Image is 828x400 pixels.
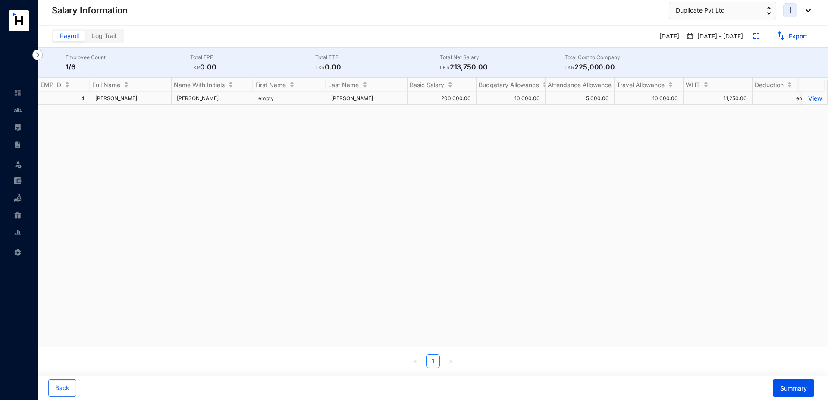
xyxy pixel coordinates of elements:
[14,106,22,114] img: people-unselected.118708e94b43a90eceab.svg
[253,92,326,105] td: empty
[38,78,90,92] th: EMP ID
[440,53,565,62] p: Total Net Salary
[694,32,743,41] p: [DATE] - [DATE]
[443,354,457,368] li: Next Page
[315,62,440,72] p: 0.00
[546,92,615,105] td: 5,000.00
[7,101,28,119] li: Contacts
[426,354,440,368] li: 1
[7,84,28,101] li: Home
[410,81,444,88] span: Basic Salary
[684,78,753,92] th: WHT
[440,63,450,72] p: LKR
[773,379,814,397] button: Summary
[427,355,439,368] a: 1
[315,53,440,62] p: Total ETF
[780,384,807,393] span: Summary
[7,224,28,241] li: Reports
[14,89,22,97] img: home-unselected.a29eae3204392db15eaf.svg
[477,92,546,105] td: 10,000.00
[14,211,22,219] img: gratuity-unselected.a8c340787eea3cf492d7.svg
[7,189,28,207] li: Loan
[801,9,811,12] img: dropdown-black.8e83cc76930a90b1a4fdb6d089b7bf3a.svg
[7,207,28,224] li: Gratuity
[770,29,814,43] button: Export
[615,92,684,105] td: 10,000.00
[190,53,315,62] p: Total EPF
[684,92,753,105] td: 11,250.00
[789,6,791,14] span: I
[38,92,90,105] td: 4
[807,94,822,102] a: View
[546,78,615,92] th: Attendance Allowance
[477,78,546,92] th: Budgetary Allowance
[409,354,423,368] button: left
[755,81,784,88] span: Deduction
[92,81,120,88] span: Full Name
[565,53,689,62] p: Total Cost to Company
[753,92,817,105] td: empty
[14,123,22,131] img: payroll-unselected.b590312f920e76f0c668.svg
[686,32,694,41] img: payroll-calender.2a2848c9e82147e90922403bdc96c587.svg
[548,81,612,88] span: Attendance Allowance
[326,78,408,92] th: Last Name
[766,384,814,392] a: Summary
[66,62,190,72] p: 1/6
[676,6,725,15] span: Duplicate Pvt Ltd
[328,81,359,88] span: Last Name
[92,32,116,39] span: Log Trail
[669,2,776,19] button: Duplicate Pvt Ltd
[60,32,79,39] span: Payroll
[753,33,759,39] img: expand.44ba77930b780aef2317a7ddddf64422.svg
[753,78,817,92] th: Deduction
[777,31,785,40] img: export.331d0dd4d426c9acf19646af862b8729.svg
[440,62,565,72] p: 213,750.00
[172,78,253,92] th: Name With Initials
[565,63,574,72] p: LKR
[253,78,326,92] th: First Name
[479,81,539,88] span: Budgetary Allowance
[55,384,69,392] span: Back
[789,32,807,40] a: Export
[413,359,418,364] span: left
[408,92,477,105] td: 200,000.00
[615,78,684,92] th: Travel Allowance
[14,160,22,169] img: leave-unselected.2934df6273408c3f84d9.svg
[565,62,689,72] p: 225,000.00
[326,92,408,105] td: [PERSON_NAME]
[48,379,76,397] button: Back
[14,141,22,148] img: contract-unselected.99e2b2107c0a7dd48938.svg
[190,63,200,72] p: LKR
[315,63,325,72] p: LKR
[172,92,253,105] td: [PERSON_NAME]
[14,249,22,256] img: settings-unselected.1febfda315e6e19643a1.svg
[409,354,423,368] li: Previous Page
[41,81,61,88] span: EMP ID
[767,7,771,15] img: up-down-arrow.74152d26bf9780fbf563ca9c90304185.svg
[7,136,28,153] li: Contracts
[90,78,172,92] th: Full Name
[174,81,225,88] span: Name With Initials
[255,81,286,88] span: First Name
[95,95,166,101] span: [PERSON_NAME]
[190,62,315,72] p: 0.00
[66,53,190,62] p: Employee Count
[14,177,22,185] img: expense-unselected.2edcf0507c847f3e9e96.svg
[32,50,43,60] img: nav-icon-right.af6afadce00d159da59955279c43614e.svg
[617,81,665,88] span: Travel Allowance
[14,194,22,202] img: loan-unselected.d74d20a04637f2d15ab5.svg
[7,172,28,189] li: Expenses
[686,81,700,88] span: WHT
[408,78,477,92] th: Basic Salary
[7,119,28,136] li: Payroll
[448,359,453,364] span: right
[652,29,683,44] p: [DATE]
[52,4,128,16] p: Salary Information
[14,229,22,236] img: report-unselected.e6a6b4230fc7da01f883.svg
[443,354,457,368] button: right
